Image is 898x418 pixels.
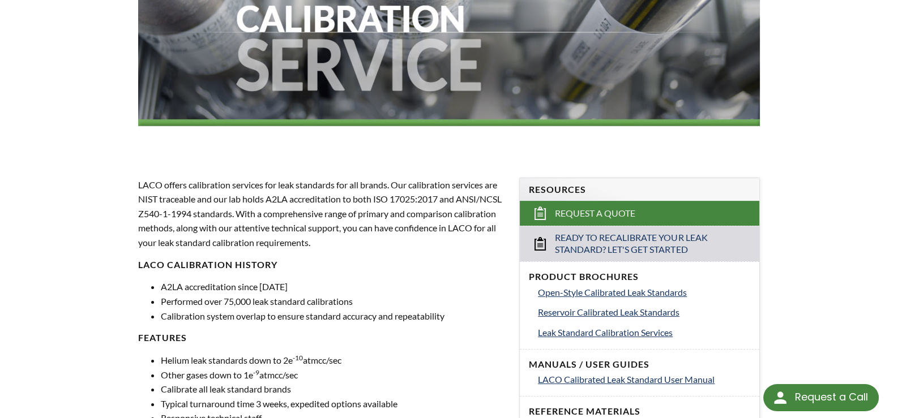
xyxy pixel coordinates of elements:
h4: FEATURES [138,332,506,344]
sup: -9 [253,368,259,377]
li: A2LA accreditation since [DATE] [161,279,506,294]
h4: Product Brochures [529,271,750,283]
li: Helium leak standards down to 2e atmcc/sec [161,353,506,368]
a: Reservoir Calibrated Leak Standards [538,305,750,320]
sup: -10 [293,354,303,362]
a: Request a Quote [520,201,759,226]
li: Performed over 75,000 leak standard calibrations [161,294,506,309]
span: Request a Quote [555,208,635,219]
span: LACO Calibrated Leak Standard User Manual [538,374,715,385]
div: Request a Call [794,384,867,410]
a: LACO Calibrated Leak Standard User Manual [538,372,750,387]
a: Ready to Recalibrate Your Leak Standard? Let's Get Started [520,226,759,261]
img: round button [771,389,789,407]
h4: Reference Materials [529,406,750,417]
li: Calibrate all leak standard brands [161,382,506,397]
span: Leak Standard Calibration Services [538,327,673,338]
li: Calibration system overlap to ensure standard accuracy and repeatability [161,309,506,324]
h4: Manuals / User Guides [529,359,750,370]
h4: Resources [529,184,750,196]
span: Reservoir Calibrated Leak Standards [538,307,679,317]
span: Ready to Recalibrate Your Leak Standard? Let's Get Started [555,232,725,256]
a: Open-Style Calibrated Leak Standards [538,285,750,300]
a: Leak Standard Calibration Services [538,325,750,340]
li: Other gases down to 1e atmcc/sec [161,368,506,382]
div: Request a Call [763,384,879,411]
strong: LACO Calibration History [138,259,277,270]
span: Open-Style Calibrated Leak Standards [538,287,687,298]
li: Typical turnaround time 3 weeks, expedited options available [161,397,506,411]
p: LACO offers calibration services for leak standards for all brands. Our calibration services are ... [138,178,506,250]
